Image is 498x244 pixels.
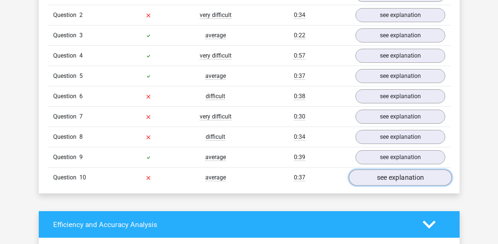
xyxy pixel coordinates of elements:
[53,92,79,101] span: Question
[53,72,79,80] span: Question
[356,150,445,164] a: see explanation
[206,133,225,141] span: difficult
[79,113,83,120] span: 7
[79,72,83,79] span: 5
[294,93,305,100] span: 0:38
[356,89,445,103] a: see explanation
[53,220,412,229] h4: Efficiency and Accuracy Analysis
[205,72,226,80] span: average
[348,169,451,186] a: see explanation
[200,52,231,59] span: very difficult
[53,173,79,182] span: Question
[205,32,226,39] span: average
[79,93,83,100] span: 6
[294,72,305,80] span: 0:37
[200,11,231,19] span: very difficult
[79,174,86,181] span: 10
[53,112,79,121] span: Question
[53,31,79,40] span: Question
[356,8,445,22] a: see explanation
[205,154,226,161] span: average
[53,51,79,60] span: Question
[53,11,79,20] span: Question
[356,110,445,124] a: see explanation
[79,154,83,161] span: 9
[356,49,445,63] a: see explanation
[356,130,445,144] a: see explanation
[294,174,305,181] span: 0:37
[294,154,305,161] span: 0:39
[53,153,79,162] span: Question
[205,174,226,181] span: average
[79,52,83,59] span: 4
[79,32,83,39] span: 3
[356,28,445,42] a: see explanation
[294,113,305,120] span: 0:30
[79,11,83,18] span: 2
[206,93,225,100] span: difficult
[294,52,305,59] span: 0:57
[200,113,231,120] span: very difficult
[294,32,305,39] span: 0:22
[53,133,79,141] span: Question
[79,133,83,140] span: 8
[294,133,305,141] span: 0:34
[294,11,305,19] span: 0:34
[356,69,445,83] a: see explanation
